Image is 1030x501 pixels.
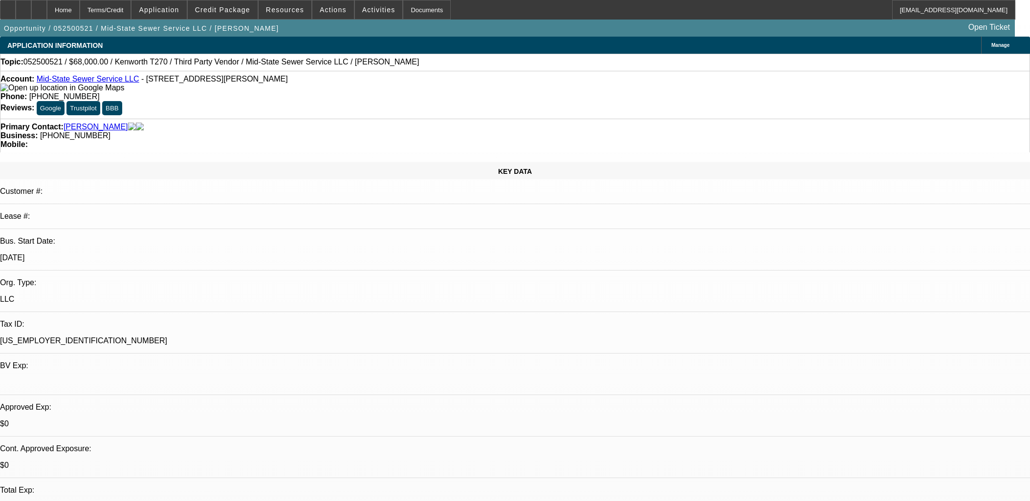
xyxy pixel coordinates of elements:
a: [PERSON_NAME] [64,123,128,131]
span: Application [139,6,179,14]
strong: Business: [0,131,38,140]
button: Google [37,101,65,115]
span: Opportunity / 052500521 / Mid-State Sewer Service LLC / [PERSON_NAME] [4,24,279,32]
span: Manage [991,42,1009,48]
img: facebook-icon.png [128,123,136,131]
strong: Reviews: [0,104,34,112]
span: Actions [320,6,347,14]
button: Activities [355,0,403,19]
span: 052500521 / $68,000.00 / Kenworth T270 / Third Party Vendor / Mid-State Sewer Service LLC / [PERS... [23,58,419,66]
span: - [STREET_ADDRESS][PERSON_NAME] [141,75,288,83]
span: Resources [266,6,304,14]
strong: Primary Contact: [0,123,64,131]
button: BBB [102,101,122,115]
span: [PHONE_NUMBER] [29,92,100,101]
strong: Phone: [0,92,27,101]
span: Credit Package [195,6,250,14]
span: [PHONE_NUMBER] [40,131,110,140]
strong: Topic: [0,58,23,66]
img: linkedin-icon.png [136,123,144,131]
button: Application [131,0,186,19]
button: Resources [259,0,311,19]
a: View Google Maps [0,83,124,92]
button: Actions [312,0,354,19]
span: KEY DATA [498,167,532,175]
span: Activities [362,6,395,14]
strong: Mobile: [0,140,28,148]
strong: Account: [0,75,34,83]
a: Mid-State Sewer Service LLC [37,75,139,83]
span: APPLICATION INFORMATION [7,42,103,49]
a: Open Ticket [964,19,1014,36]
img: Open up location in Google Maps [0,83,124,92]
button: Credit Package [188,0,258,19]
button: Trustpilot [66,101,100,115]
